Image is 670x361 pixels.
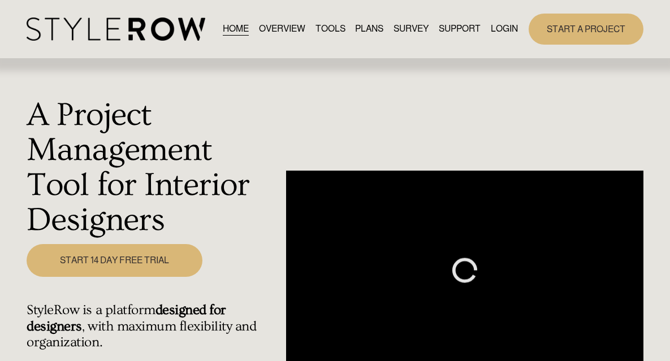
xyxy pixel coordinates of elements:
a: PLANS [355,21,383,37]
a: HOME [223,21,249,37]
a: LOGIN [491,21,518,37]
strong: designed for designers [27,302,229,334]
h4: StyleRow is a platform , with maximum flexibility and organization. [27,302,280,351]
a: OVERVIEW [259,21,305,37]
img: StyleRow [27,18,205,41]
span: SUPPORT [439,22,481,36]
a: folder dropdown [439,21,481,37]
a: START 14 DAY FREE TRIAL [27,244,202,277]
a: TOOLS [315,21,345,37]
a: SURVEY [394,21,429,37]
a: START A PROJECT [529,14,643,45]
h1: A Project Management Tool for Interior Designers [27,98,280,238]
